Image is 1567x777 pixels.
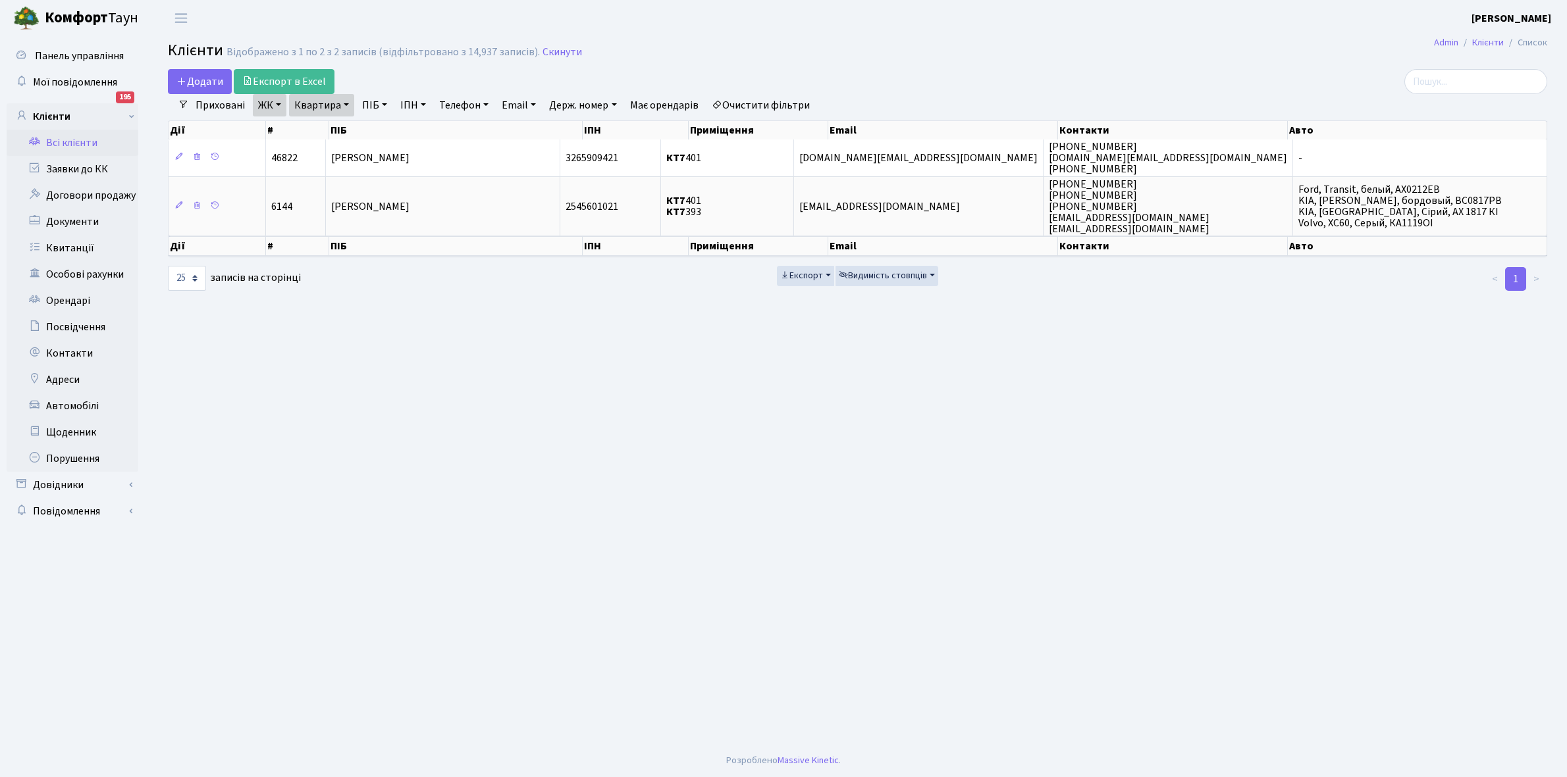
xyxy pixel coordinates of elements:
b: КТ7 [666,151,685,165]
a: Щоденник [7,419,138,445]
th: Приміщення [689,236,828,256]
li: Список [1504,36,1547,50]
th: ІПН [583,121,689,139]
span: 3265909421 [566,151,618,165]
a: Massive Kinetic [778,753,839,767]
a: Автомобілі [7,393,138,419]
nav: breadcrumb [1414,29,1567,57]
th: ПІБ [329,236,583,256]
span: [PHONE_NUMBER] [DOMAIN_NAME][EMAIL_ADDRESS][DOMAIN_NAME] [PHONE_NUMBER] [1049,139,1287,176]
a: Квартира [289,94,354,116]
th: Дії [169,236,266,256]
span: [DOMAIN_NAME][EMAIL_ADDRESS][DOMAIN_NAME] [799,151,1038,165]
b: КТ7 [666,205,685,219]
a: Повідомлення [7,498,138,524]
span: 401 [666,151,701,165]
img: logo.png [13,5,40,32]
a: Email [496,94,541,116]
span: [PERSON_NAME] [331,199,410,214]
span: [PERSON_NAME] [331,151,410,165]
a: Посвідчення [7,314,138,340]
th: Авто [1288,121,1547,139]
a: Довідники [7,472,138,498]
span: 401 393 [666,193,701,219]
a: Додати [168,69,232,94]
button: Переключити навігацію [165,7,198,29]
a: Договори продажу [7,182,138,209]
th: Дії [169,121,266,139]
a: Орендарі [7,288,138,314]
th: Email [828,121,1058,139]
span: Мої повідомлення [33,75,117,89]
div: Відображено з 1 по 2 з 2 записів (відфільтровано з 14,937 записів). [226,46,540,59]
a: Admin [1434,36,1458,49]
th: Контакти [1058,121,1288,139]
a: Всі клієнти [7,130,138,156]
div: Розроблено . [726,753,841,768]
th: Приміщення [689,121,828,139]
a: Очистити фільтри [706,94,815,116]
span: Додати [176,74,223,89]
a: Телефон [434,94,494,116]
span: Панель управління [35,49,124,63]
span: Таун [45,7,138,30]
a: Має орендарів [625,94,704,116]
span: Видимість стовпців [839,269,927,282]
a: ЖК [253,94,286,116]
a: Клієнти [7,103,138,130]
b: КТ7 [666,193,685,208]
a: Контакти [7,340,138,366]
a: 1 [1505,267,1526,291]
a: Особові рахунки [7,261,138,288]
span: [EMAIL_ADDRESS][DOMAIN_NAME] [799,199,960,214]
div: 195 [116,91,134,103]
a: Заявки до КК [7,156,138,182]
select: записів на сторінці [168,266,206,291]
span: Клієнти [168,39,223,62]
th: Email [828,236,1058,256]
a: [PERSON_NAME] [1472,11,1551,26]
th: Контакти [1058,236,1288,256]
span: - [1298,151,1302,165]
button: Видимість стовпців [836,266,938,286]
span: 6144 [271,199,292,214]
span: 46822 [271,151,298,165]
a: Клієнти [1472,36,1504,49]
th: # [266,236,329,256]
a: Порушення [7,445,138,472]
span: Ford, Transit, белый, АХ0212ЕВ KIA, [PERSON_NAME], бордовый, ВС0817РВ KIA, [GEOGRAPHIC_DATA], Сір... [1298,182,1502,230]
a: Адреси [7,366,138,393]
a: Документи [7,209,138,235]
a: Скинути [543,46,582,59]
button: Експорт [777,266,834,286]
span: [PHONE_NUMBER] [PHONE_NUMBER] [PHONE_NUMBER] [EMAIL_ADDRESS][DOMAIN_NAME] [EMAIL_ADDRESS][DOMAIN_... [1049,177,1209,236]
a: Експорт в Excel [234,69,334,94]
b: Комфорт [45,7,108,28]
input: Пошук... [1404,69,1547,94]
a: Квитанції [7,235,138,261]
th: ІПН [583,236,689,256]
a: Мої повідомлення195 [7,69,138,95]
a: Панель управління [7,43,138,69]
label: записів на сторінці [168,266,301,291]
a: Держ. номер [544,94,622,116]
a: ІПН [395,94,431,116]
a: Приховані [190,94,250,116]
a: ПІБ [357,94,392,116]
th: ПІБ [329,121,583,139]
span: Експорт [780,269,823,282]
span: 2545601021 [566,199,618,214]
th: Авто [1288,236,1547,256]
th: # [266,121,329,139]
